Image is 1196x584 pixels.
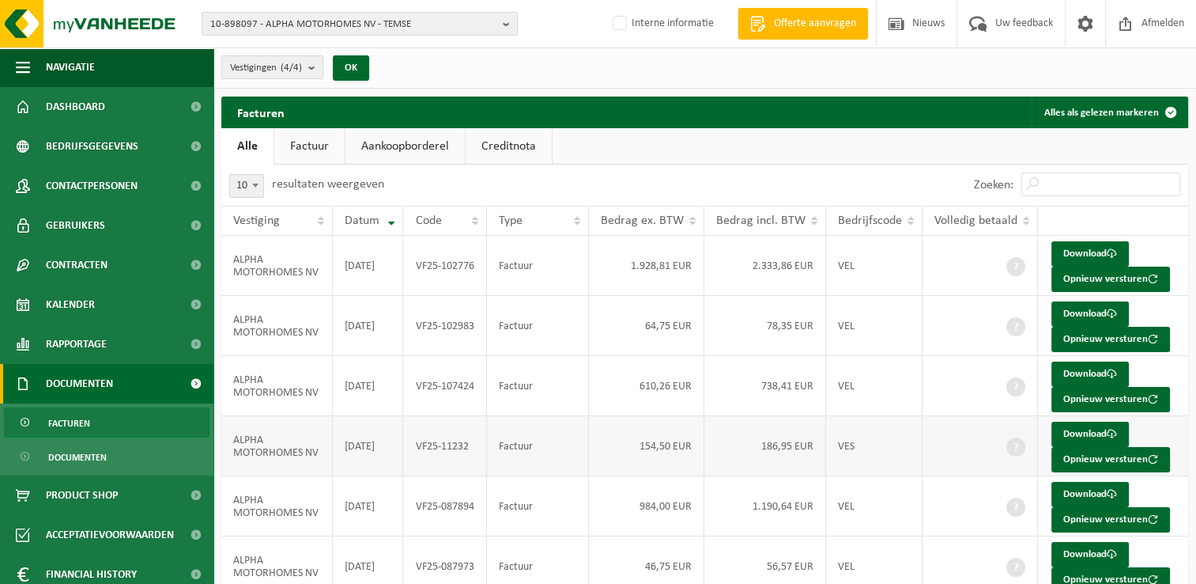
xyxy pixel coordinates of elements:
[589,476,704,537] td: 984,00 EUR
[466,128,552,165] a: Creditnota
[233,214,280,227] span: Vestiging
[230,175,263,197] span: 10
[974,179,1013,192] label: Zoeken:
[704,236,826,296] td: 2.333,86 EUR
[46,47,95,87] span: Navigatie
[499,214,523,227] span: Type
[589,236,704,296] td: 1.928,81 EUR
[345,128,465,165] a: Aankoopborderel
[221,128,274,165] a: Alle
[589,296,704,356] td: 64,75 EUR
[487,416,589,476] td: Factuur
[221,356,333,416] td: ALPHA MOTORHOMES NV
[1051,267,1170,292] button: Opnieuw versturen
[46,285,95,324] span: Kalender
[403,296,486,356] td: VF25-102983
[826,296,922,356] td: VEL
[1051,482,1129,507] a: Download
[46,515,174,555] span: Acceptatievoorwaarden
[1051,362,1129,387] a: Download
[333,476,403,537] td: [DATE]
[202,12,518,36] button: 10-898097 - ALPHA MOTORHOMES NV - TEMSE
[826,356,922,416] td: VEL
[333,236,403,296] td: [DATE]
[826,416,922,476] td: VES
[838,214,902,227] span: Bedrijfscode
[46,87,105,127] span: Dashboard
[333,416,403,476] td: [DATE]
[403,476,486,537] td: VF25-087894
[415,214,441,227] span: Code
[487,476,589,537] td: Factuur
[826,476,922,537] td: VEL
[609,12,714,36] label: Interne informatie
[716,214,806,227] span: Bedrag incl. BTW
[589,416,704,476] td: 154,50 EUR
[221,476,333,537] td: ALPHA MOTORHOMES NV
[487,356,589,416] td: Factuur
[221,416,333,476] td: ALPHA MOTORHOMES NV
[46,476,118,515] span: Product Shop
[230,56,302,80] span: Vestigingen
[826,236,922,296] td: VEL
[333,356,403,416] td: [DATE]
[1051,327,1170,352] button: Opnieuw versturen
[704,416,826,476] td: 186,95 EUR
[1051,447,1170,472] button: Opnieuw versturen
[274,128,345,165] a: Factuur
[403,416,486,476] td: VF25-11232
[487,236,589,296] td: Factuur
[4,442,209,472] a: Documenten
[221,97,300,127] h2: Facturen
[221,296,333,356] td: ALPHA MOTORHOMES NV
[4,408,209,438] a: Facturen
[704,476,826,537] td: 1.190,64 EUR
[333,296,403,356] td: [DATE]
[589,356,704,416] td: 610,26 EUR
[46,166,138,206] span: Contactpersonen
[48,408,90,438] span: Facturen
[704,296,826,356] td: 78,35 EUR
[48,442,107,472] span: Documenten
[46,364,113,404] span: Documenten
[46,127,138,166] span: Bedrijfsgegevens
[738,8,868,40] a: Offerte aanvragen
[46,206,105,245] span: Gebruikers
[46,324,107,364] span: Rapportage
[601,214,684,227] span: Bedrag ex. BTW
[934,214,1017,227] span: Volledig betaald
[221,55,323,79] button: Vestigingen(4/4)
[403,356,486,416] td: VF25-107424
[333,55,369,81] button: OK
[1051,507,1170,533] button: Opnieuw versturen
[46,245,108,285] span: Contracten
[345,214,379,227] span: Datum
[221,236,333,296] td: ALPHA MOTORHOMES NV
[1032,97,1187,128] button: Alles als gelezen markeren
[1051,542,1129,567] a: Download
[272,178,384,191] label: resultaten weergeven
[210,13,496,36] span: 10-898097 - ALPHA MOTORHOMES NV - TEMSE
[403,236,486,296] td: VF25-102776
[704,356,826,416] td: 738,41 EUR
[281,63,302,73] count: (4/4)
[229,174,264,198] span: 10
[1051,387,1170,412] button: Opnieuw versturen
[1051,422,1129,447] a: Download
[1051,241,1129,267] a: Download
[770,16,860,32] span: Offerte aanvragen
[487,296,589,356] td: Factuur
[1051,301,1129,327] a: Download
